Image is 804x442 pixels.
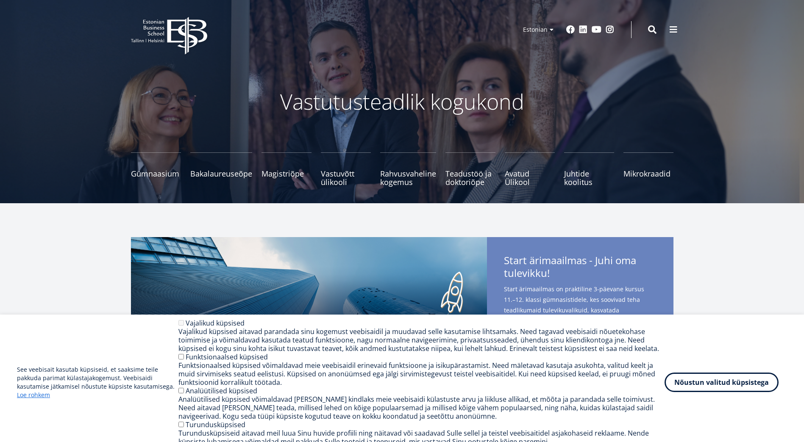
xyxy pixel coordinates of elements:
[131,237,487,398] img: Start arimaailmas
[606,25,614,34] a: Instagram
[380,152,436,186] a: Rahvusvaheline kogemus
[623,169,673,178] span: Mikrokraadid
[178,361,665,387] div: Funktsionaalsed küpsised võimaldavad meie veebisaidil erinevaid funktsioone ja isikupärastamist. ...
[665,373,779,392] button: Nõustun valitud küpsistega
[592,25,601,34] a: Youtube
[186,420,245,429] label: Turundusküpsised
[505,169,555,186] span: Avatud Ülikool
[380,169,436,186] span: Rahvusvaheline kogemus
[178,395,665,420] div: Analüütilised küpsised võimaldavad [PERSON_NAME] kindlaks meie veebisaidi külastuste arvu ja liik...
[131,152,181,186] a: Gümnaasium
[566,25,575,34] a: Facebook
[17,365,178,399] p: See veebisait kasutab küpsiseid, et saaksime teile pakkuda parimat külastajakogemust. Veebisaidi ...
[564,152,614,186] a: Juhtide koolitus
[504,254,657,282] span: Start ärimaailmas - Juhi oma
[186,386,257,395] label: Analüütilised küpsised
[186,318,245,328] label: Vajalikud küpsised
[504,267,550,279] span: tulevikku!
[190,169,252,178] span: Bakalaureuseõpe
[262,152,312,186] a: Magistriõpe
[445,169,495,186] span: Teadustöö ja doktoriõpe
[178,89,627,114] p: Vastutusteadlik kogukond
[190,152,252,186] a: Bakalaureuseõpe
[623,152,673,186] a: Mikrokraadid
[579,25,587,34] a: Linkedin
[321,152,371,186] a: Vastuvõtt ülikooli
[505,152,555,186] a: Avatud Ülikool
[178,327,665,353] div: Vajalikud küpsised aitavad parandada sinu kogemust veebisaidil ja muudavad selle kasutamise lihts...
[262,169,312,178] span: Magistriõpe
[186,352,268,362] label: Funktsionaalsed küpsised
[321,169,371,186] span: Vastuvõtt ülikooli
[504,284,657,337] span: Start ärimaailmas on praktiline 3-päevane kursus 11.–12. klassi gümnasistidele, kes soovivad teha...
[564,169,614,186] span: Juhtide koolitus
[17,391,50,399] a: Loe rohkem
[445,152,495,186] a: Teadustöö ja doktoriõpe
[131,169,181,178] span: Gümnaasium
